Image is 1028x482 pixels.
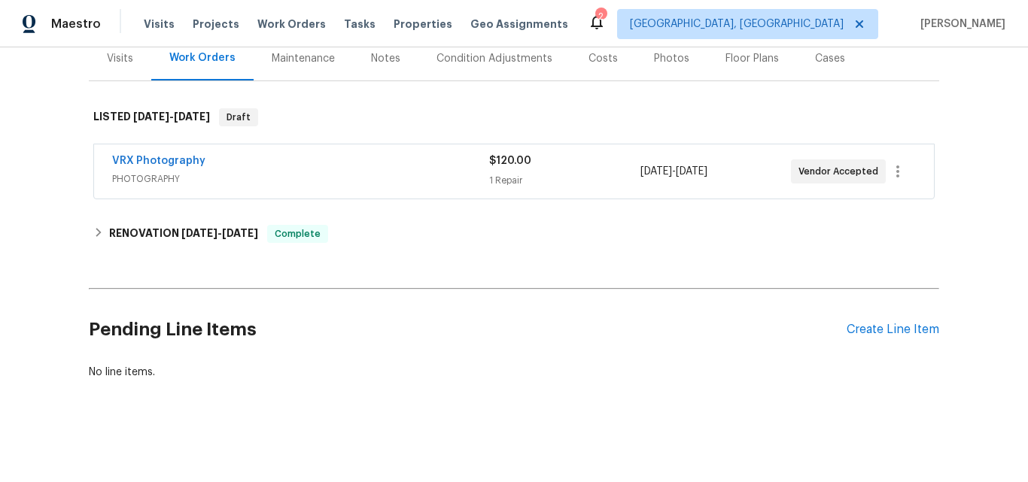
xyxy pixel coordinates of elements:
span: Draft [221,110,257,125]
span: [DATE] [181,228,217,238]
div: 1 Repair [489,173,640,188]
span: Visits [144,17,175,32]
h6: RENOVATION [109,225,258,243]
div: No line items. [89,365,939,380]
span: [DATE] [640,166,672,177]
span: $120.00 [489,156,531,166]
div: Photos [654,51,689,66]
h2: Pending Line Items [89,295,847,365]
div: Create Line Item [847,323,939,337]
h6: LISTED [93,108,210,126]
span: [DATE] [222,228,258,238]
span: - [640,164,707,179]
div: Visits [107,51,133,66]
span: PHOTOGRAPHY [112,171,489,186]
span: [DATE] [676,166,707,177]
div: LISTED [DATE]-[DATE]Draft [89,93,939,141]
span: [DATE] [174,111,210,122]
span: Projects [193,17,239,32]
div: Work Orders [169,50,236,65]
div: Condition Adjustments [436,51,552,66]
span: Work Orders [257,17,326,32]
span: Geo Assignments [470,17,568,32]
span: [PERSON_NAME] [914,17,1005,32]
span: Maestro [51,17,101,32]
div: Floor Plans [725,51,779,66]
span: - [133,111,210,122]
span: - [181,228,258,238]
span: Complete [269,226,327,241]
a: VRX Photography [112,156,205,166]
div: 2 [595,9,606,24]
span: [GEOGRAPHIC_DATA], [GEOGRAPHIC_DATA] [630,17,844,32]
div: Costs [589,51,618,66]
div: Maintenance [272,51,335,66]
span: Vendor Accepted [798,164,884,179]
div: RENOVATION [DATE]-[DATE]Complete [89,216,939,252]
span: Properties [394,17,452,32]
div: Cases [815,51,845,66]
span: Tasks [344,19,376,29]
span: [DATE] [133,111,169,122]
div: Notes [371,51,400,66]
